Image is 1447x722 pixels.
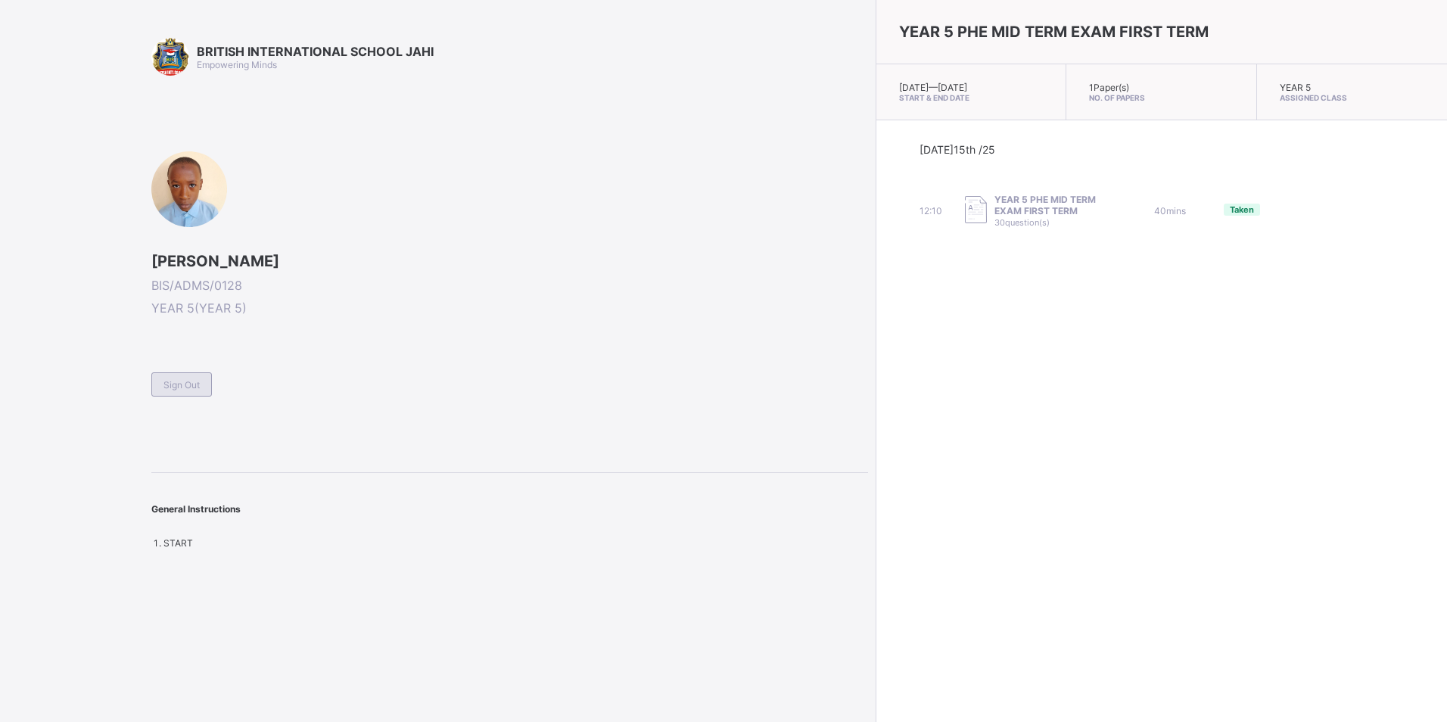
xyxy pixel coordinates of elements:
[151,503,241,515] span: General Instructions
[1089,93,1233,102] span: No. of Papers
[1154,205,1186,216] span: 40 mins
[994,217,1050,228] span: 30 question(s)
[920,205,942,216] span: 12:10
[1089,82,1129,93] span: 1 Paper(s)
[920,143,995,156] span: [DATE] 15th /25
[1230,204,1254,215] span: Taken
[151,300,868,316] span: YEAR 5 ( YEAR 5 )
[197,59,277,70] span: Empowering Minds
[899,23,1209,41] span: YEAR 5 PHE MID TERM EXAM FIRST TERM
[899,93,1043,102] span: Start & End Date
[899,82,967,93] span: [DATE] — [DATE]
[1280,82,1311,93] span: YEAR 5
[965,196,987,224] img: take_paper.cd97e1aca70de81545fe8e300f84619e.svg
[151,252,868,270] span: [PERSON_NAME]
[163,537,193,549] span: START
[163,379,200,391] span: Sign Out
[197,44,434,59] span: BRITISH INTERNATIONAL SCHOOL JAHI
[994,194,1109,216] span: YEAR 5 PHE MID TERM EXAM FIRST TERM
[151,278,868,293] span: BIS/ADMS/0128
[1280,93,1424,102] span: Assigned Class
